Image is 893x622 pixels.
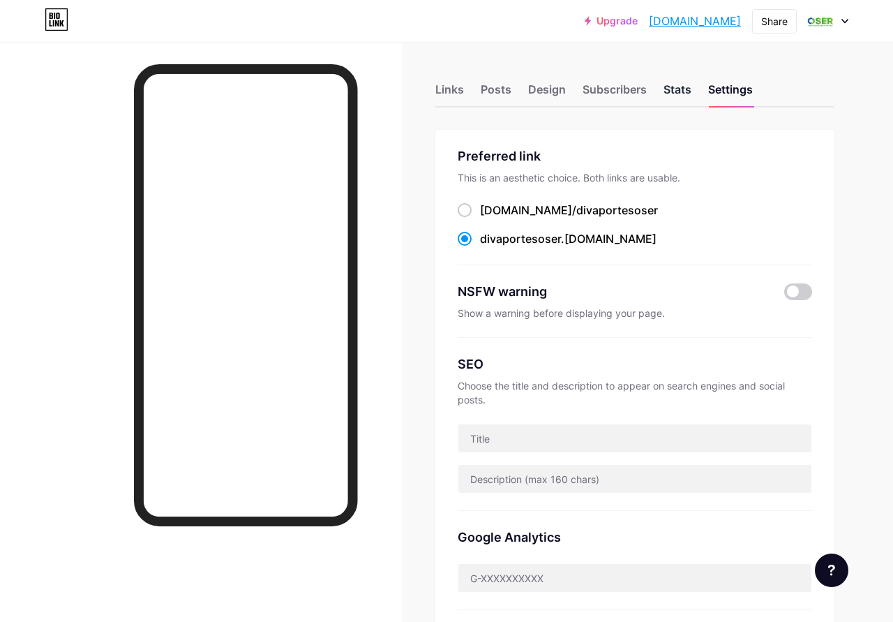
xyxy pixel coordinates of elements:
div: Settings [708,81,753,106]
div: Subscribers [583,81,647,106]
span: divaportesoser [480,232,561,246]
span: divaportesoser [576,203,658,217]
div: Stats [663,81,691,106]
div: SEO [458,355,812,373]
input: G-XXXXXXXXXX [458,564,811,592]
div: Design [528,81,566,106]
div: Preferred link [458,147,812,165]
img: divaportesiosper [807,8,834,34]
div: .[DOMAIN_NAME] [480,230,656,247]
div: Share [761,14,788,29]
div: Google Analytics [458,528,812,547]
div: Links [435,81,464,106]
div: This is an aesthetic choice. Both links are usable. [458,171,812,185]
div: NSFW warning [458,282,766,301]
div: Choose the title and description to appear on search engines and social posts. [458,379,812,407]
a: Upgrade [585,15,638,27]
input: Description (max 160 chars) [458,465,811,493]
a: [DOMAIN_NAME] [649,13,741,29]
div: Show a warning before displaying your page. [458,306,812,320]
input: Title [458,424,811,452]
div: Posts [481,81,511,106]
div: [DOMAIN_NAME]/ [480,202,658,219]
